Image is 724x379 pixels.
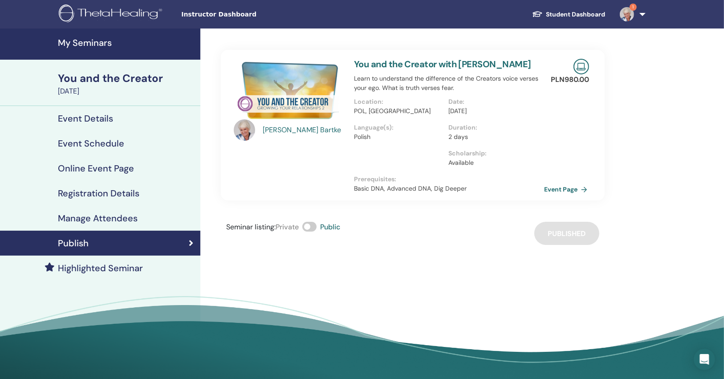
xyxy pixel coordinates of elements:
[58,86,195,97] div: [DATE]
[226,222,276,232] span: Seminar listing :
[448,123,537,132] p: Duration :
[276,222,299,232] span: Private
[354,175,543,184] p: Prerequisites :
[58,263,143,273] h4: Highlighted Seminar
[551,74,589,85] p: PLN 980.00
[58,188,139,199] h4: Registration Details
[181,10,315,19] span: Instructor Dashboard
[448,149,537,158] p: Scholarship :
[58,138,124,149] h4: Event Schedule
[354,97,443,106] p: Location :
[53,71,200,97] a: You and the Creator[DATE]
[694,349,715,370] div: Open Intercom Messenger
[448,132,537,142] p: 2 days
[630,4,637,11] span: 1
[234,59,343,122] img: You and the Creator
[532,10,543,18] img: graduation-cap-white.svg
[620,7,634,21] img: default.jpg
[544,183,591,196] a: Event Page
[525,6,613,23] a: Student Dashboard
[354,184,543,193] p: Basic DNA, Advanced DNA, Dig Deeper
[448,97,537,106] p: Date :
[354,106,443,116] p: POL, [GEOGRAPHIC_DATA]
[58,238,89,249] h4: Publish
[354,132,443,142] p: Polish
[448,158,537,167] p: Available
[320,222,340,232] span: Public
[58,71,195,86] div: You and the Creator
[354,123,443,132] p: Language(s) :
[58,163,134,174] h4: Online Event Page
[58,113,113,124] h4: Event Details
[448,106,537,116] p: [DATE]
[58,213,138,224] h4: Manage Attendees
[234,119,255,141] img: default.jpg
[59,4,165,24] img: logo.png
[574,59,589,74] img: Live Online Seminar
[354,74,543,93] p: Learn to understand the difference of the Creators voice verses your ego. What is truth verses fear.
[354,58,531,70] a: You and the Creator with [PERSON_NAME]
[58,37,195,48] h4: My Seminars
[263,125,346,135] a: [PERSON_NAME] Bartke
